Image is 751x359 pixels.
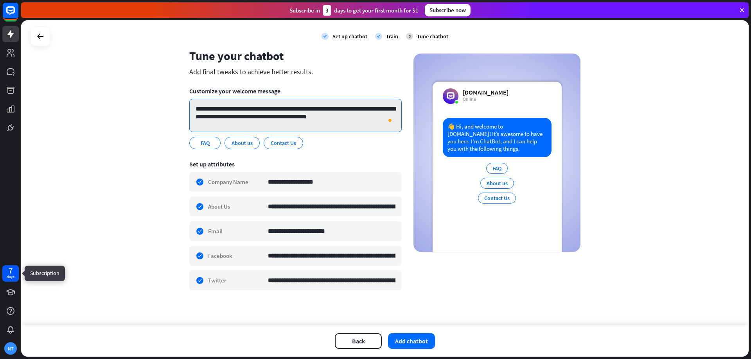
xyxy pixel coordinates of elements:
div: 3 [406,33,413,40]
div: [DOMAIN_NAME] [463,88,508,96]
span: About us [231,139,253,147]
span: FAQ [200,139,210,147]
div: Train [386,33,398,40]
div: days [7,274,14,280]
div: Contact Us [478,193,516,204]
button: Back [335,333,382,349]
div: Online [463,96,508,102]
div: 👋 Hi, and welcome to [DOMAIN_NAME]! It’s awesome to have you here. I’m ChatBot, and I can help yo... [443,118,552,157]
div: Tune chatbot [417,33,448,40]
div: Subscribe in days to get your first month for $1 [289,5,419,16]
div: About us [480,178,514,189]
div: 7 [9,267,13,274]
textarea: To enrich screen reader interactions, please activate Accessibility in Grammarly extension settings [189,99,402,132]
div: Subscribe now [425,4,471,16]
button: Add chatbot [388,333,435,349]
div: Add final tweaks to achieve better results. [189,67,402,76]
span: Contact Us [270,139,297,147]
a: 7 days [2,265,19,282]
div: Set up chatbot [332,33,367,40]
i: check [322,33,329,40]
button: Open LiveChat chat widget [6,3,30,27]
div: FAQ [486,163,508,174]
div: Tune your chatbot [189,48,402,63]
div: Customize your welcome message [189,87,402,95]
div: Set up attributes [189,160,402,168]
div: 3 [323,5,331,16]
i: check [375,33,382,40]
div: NT [4,342,17,355]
